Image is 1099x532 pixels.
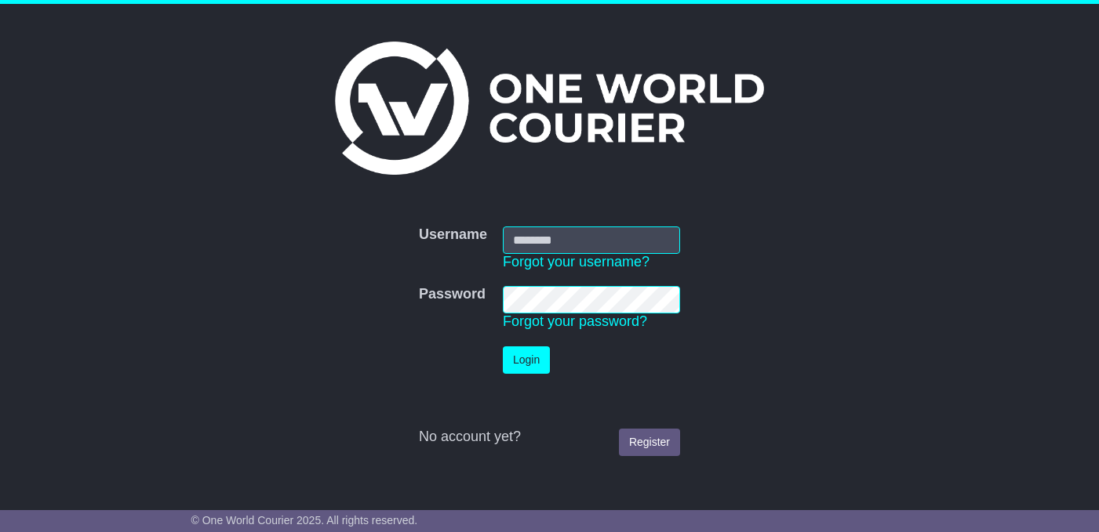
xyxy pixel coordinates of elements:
img: One World [335,42,763,175]
button: Login [503,346,550,374]
label: Username [419,226,487,244]
a: Forgot your password? [503,313,647,329]
div: No account yet? [419,429,680,446]
span: © One World Courier 2025. All rights reserved. [191,514,418,527]
a: Forgot your username? [503,254,650,270]
a: Register [619,429,680,456]
label: Password [419,286,486,303]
